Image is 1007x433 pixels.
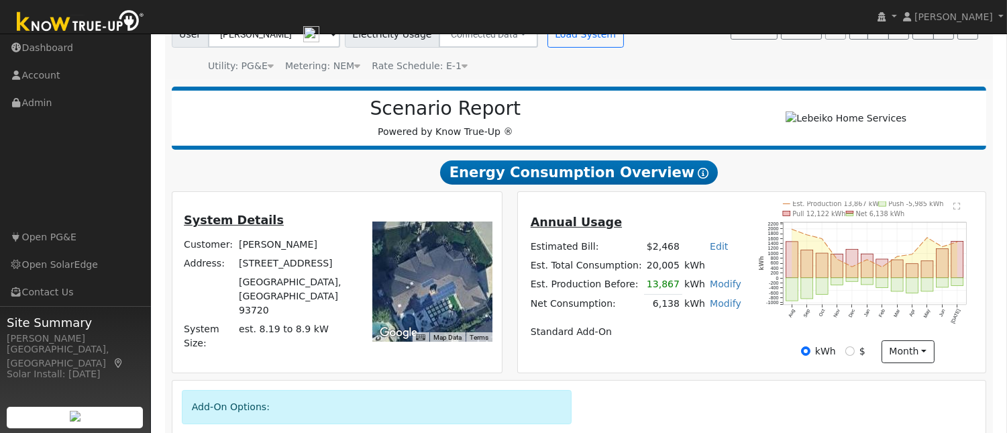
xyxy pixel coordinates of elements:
[786,242,798,278] rect: onclick=""
[846,249,858,278] rect: onclick=""
[771,260,779,267] text: 600
[882,267,884,269] circle: onclick=""
[821,238,823,240] circle: onclick=""
[303,26,319,42] img: npw-badge-icon-locked.svg
[851,266,853,268] circle: onclick=""
[766,300,778,306] text: -1000
[954,202,961,210] text: 
[818,308,827,318] text: Oct
[845,346,855,356] input: $
[833,308,842,319] text: Nov
[710,241,728,252] a: Edit
[372,60,468,71] span: Alias: HE1N
[208,21,340,48] input: Select a User
[698,168,708,179] i: Show Help
[859,344,865,358] label: $
[758,256,765,271] text: kWh
[470,334,488,341] a: Terms
[528,294,644,314] td: Net Consumption:
[786,278,798,301] rect: onclick=""
[416,333,425,342] button: Keyboard shortcuts
[208,59,274,73] div: Utility: PG&E
[896,256,898,258] circle: onclick=""
[236,254,357,273] td: [STREET_ADDRESS]
[113,358,125,369] a: Map
[7,367,144,381] div: Solar Install: [DATE]
[285,59,360,73] div: Metering: NEM
[644,294,682,314] td: 6,138
[531,215,622,229] u: Annual Usage
[7,332,144,346] div: [PERSON_NAME]
[439,21,538,48] button: Connected Data
[914,11,993,22] span: [PERSON_NAME]
[528,256,644,275] td: Est. Total Consumption:
[863,308,871,318] text: Jan
[184,213,284,227] u: System Details
[912,254,914,256] circle: onclick=""
[345,21,439,48] span: Electricity Usage
[806,234,808,236] circle: onclick=""
[937,249,949,279] rect: onclick=""
[792,200,883,207] text: Est. Production 13,867 kWh
[10,7,151,38] img: Know True-Up
[836,258,838,260] circle: onclick=""
[791,228,793,230] circle: onclick=""
[815,344,836,358] label: kWh
[433,333,462,342] button: Map Data
[816,278,828,295] rect: onclick=""
[769,295,778,301] text: -800
[528,323,743,342] td: Standard Add-On
[236,273,357,320] td: [GEOGRAPHIC_DATA], [GEOGRAPHIC_DATA] 93720
[906,264,918,278] rect: onclick=""
[847,308,857,319] text: Dec
[776,275,779,281] text: 0
[768,250,779,256] text: 1000
[786,111,906,126] img: Lebeiko Home Services
[771,255,779,261] text: 800
[889,200,945,207] text: Push -5,985 kWh
[440,160,718,185] span: Energy Consumption Overview
[239,324,329,334] span: est. 8.19 to 8.9 kW
[236,320,357,353] td: System Size
[831,278,843,285] rect: onclick=""
[922,278,934,291] rect: onclick=""
[547,21,624,48] button: Load System
[185,97,706,120] h2: Scenario Report
[768,226,779,232] text: 2000
[182,320,237,353] td: System Size:
[893,308,902,319] text: Mar
[768,246,779,252] text: 1200
[771,265,779,271] text: 400
[951,278,963,286] rect: onclick=""
[876,259,888,278] rect: onclick=""
[528,237,644,256] td: Estimated Bill:
[376,324,421,342] img: Google
[802,308,812,318] text: Sep
[876,278,888,288] rect: onclick=""
[937,278,949,287] rect: onclick=""
[644,275,682,294] td: 13,867
[644,256,682,275] td: 20,005
[682,256,744,275] td: kWh
[710,298,741,309] a: Modify
[816,253,828,278] rect: onclick=""
[906,278,918,293] rect: onclick=""
[178,97,713,139] div: Powered by Know True-Up ®
[856,210,905,218] text: Net 6,138 kWh
[682,294,708,314] td: kWh
[892,278,904,291] rect: onclick=""
[831,254,843,278] rect: onclick=""
[942,246,944,248] circle: onclick=""
[866,258,868,260] circle: onclick=""
[769,290,778,296] text: -600
[182,254,237,273] td: Address:
[878,308,886,318] text: Feb
[882,340,935,363] button: month
[861,278,873,285] rect: onclick=""
[787,308,796,318] text: Aug
[950,308,962,324] text: [DATE]
[768,231,779,237] text: 1800
[7,342,144,371] div: [GEOGRAPHIC_DATA], [GEOGRAPHIC_DATA]
[682,275,708,294] td: kWh
[172,21,209,48] span: User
